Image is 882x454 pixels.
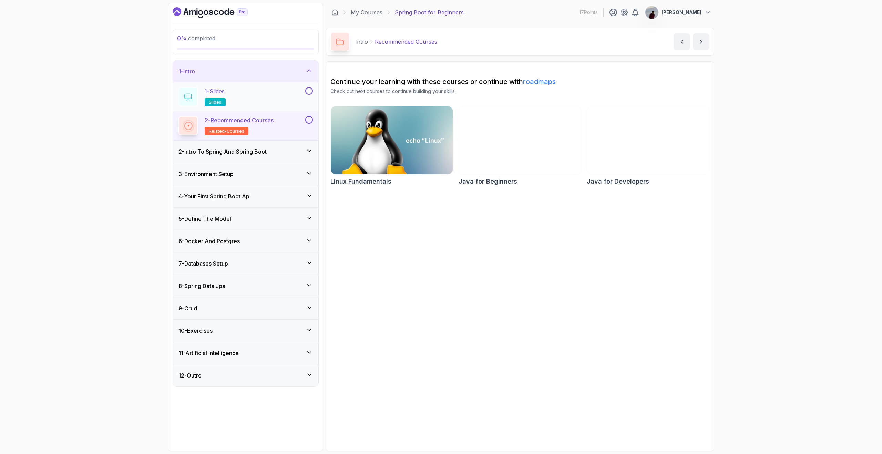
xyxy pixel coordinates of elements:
[205,87,225,95] p: 1 - Slides
[178,349,239,357] h3: 11 - Artificial Intelligence
[173,297,318,319] button: 9-Crud
[173,342,318,364] button: 11-Artificial Intelligence
[173,141,318,163] button: 2-Intro To Spring And Spring Boot
[330,77,709,86] h2: Continue your learning with these courses or continue with
[173,163,318,185] button: 3-Environment Setup
[178,304,197,312] h3: 9 - Crud
[178,282,225,290] h3: 8 - Spring Data Jpa
[330,106,453,186] a: Linux Fundamentals cardLinux Fundamentals
[173,275,318,297] button: 8-Spring Data Jpa
[661,9,701,16] p: [PERSON_NAME]
[674,33,690,50] button: previous content
[587,177,649,186] h2: Java for Developers
[178,371,202,380] h3: 12 - Outro
[331,9,338,16] a: Dashboard
[173,208,318,230] button: 5-Define The Model
[173,60,318,82] button: 1-Intro
[459,106,581,186] a: Java for Beginners cardJava for Beginners
[209,100,222,105] span: slides
[178,327,213,335] h3: 10 - Exercises
[178,147,267,156] h3: 2 - Intro To Spring And Spring Boot
[331,106,453,174] img: Linux Fundamentals card
[177,35,215,42] span: completed
[173,7,264,18] a: Dashboard
[330,177,391,186] h2: Linux Fundamentals
[523,78,556,86] a: roadmaps
[178,192,251,200] h3: 4 - Your First Spring Boot Api
[205,116,274,124] p: 2 - Recommended Courses
[645,6,658,19] img: user profile image
[395,8,464,17] p: Spring Boot for Beginners
[173,320,318,342] button: 10-Exercises
[178,87,313,106] button: 1-Slidesslides
[351,8,382,17] a: My Courses
[178,237,240,245] h3: 6 - Docker And Postgres
[178,116,313,135] button: 2-Recommended Coursesrelated-courses
[178,67,195,75] h3: 1 - Intro
[178,215,231,223] h3: 5 - Define The Model
[375,38,437,46] p: Recommended Courses
[693,33,709,50] button: next content
[173,364,318,386] button: 12-Outro
[459,106,581,174] img: Java for Beginners card
[587,106,709,186] a: Java for Developers cardJava for Developers
[209,128,244,134] span: related-courses
[459,177,517,186] h2: Java for Beginners
[178,259,228,268] h3: 7 - Databases Setup
[178,170,234,178] h3: 3 - Environment Setup
[579,9,598,16] p: 17 Points
[173,185,318,207] button: 4-Your First Spring Boot Api
[355,38,368,46] p: Intro
[177,35,187,42] span: 0 %
[173,252,318,275] button: 7-Databases Setup
[645,6,711,19] button: user profile image[PERSON_NAME]
[173,230,318,252] button: 6-Docker And Postgres
[587,106,709,174] img: Java for Developers card
[330,88,709,95] p: Check out next courses to continue building your skills.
